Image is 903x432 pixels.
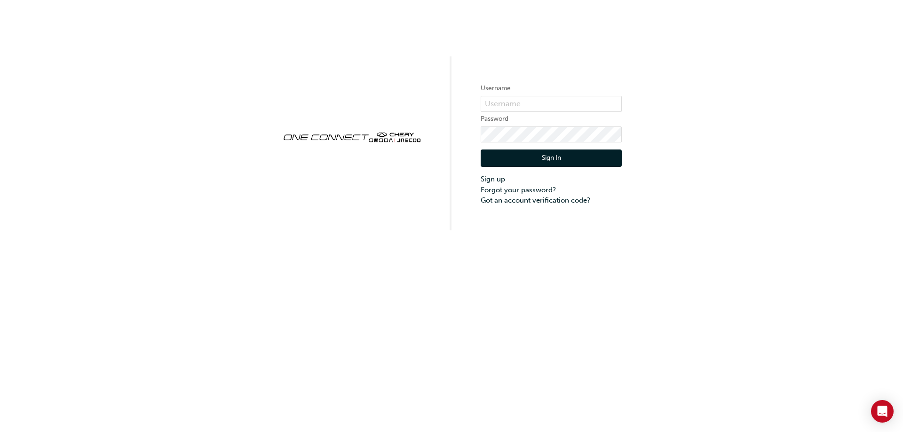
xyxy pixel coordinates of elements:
input: Username [481,96,622,112]
div: Open Intercom Messenger [871,400,894,423]
a: Forgot your password? [481,185,622,196]
a: Sign up [481,174,622,185]
label: Username [481,83,622,94]
button: Sign In [481,149,622,167]
a: Got an account verification code? [481,195,622,206]
img: oneconnect [281,124,422,149]
label: Password [481,113,622,125]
